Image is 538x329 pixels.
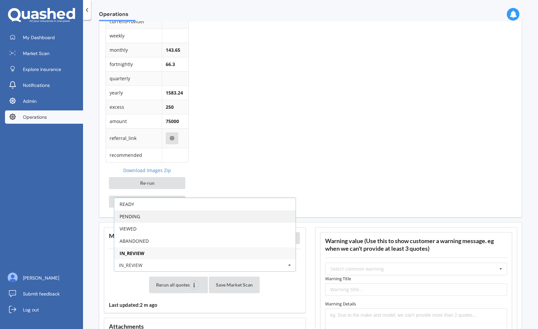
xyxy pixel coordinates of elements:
[106,114,162,128] td: amount
[325,275,507,282] label: Warning Title
[23,306,39,313] span: Log out
[23,98,37,104] span: Admin
[5,63,83,76] a: Explore insurance
[106,148,162,162] td: recommended
[106,14,162,29] td: currentProvider
[166,104,174,110] b: 250
[23,66,61,73] span: Explore insurance
[5,95,83,108] a: Admin
[166,118,179,124] b: 75000
[166,61,175,67] b: 66.3
[99,11,135,20] span: Operations
[149,277,208,293] button: Rerun all quotes
[209,277,260,293] button: Save Market Scan
[106,29,162,43] td: weekly
[120,213,140,220] span: PENDING
[23,50,49,57] span: Market Scan
[5,79,83,92] a: Notifications
[120,201,134,207] span: READY
[166,90,183,96] b: 1583.24
[106,57,162,71] td: fortnightly
[109,232,159,240] h3: Market Scan status
[120,238,149,244] span: ABANDONED
[119,263,142,268] div: IN_REVIEW
[5,31,83,44] a: My Dashboard
[23,291,60,297] span: Submit feedback
[120,226,136,232] span: VIEWED
[23,114,47,120] span: Operations
[23,82,50,89] span: Notifications
[5,271,83,285] a: [PERSON_NAME]
[8,273,18,283] img: ALV-UjU6YHOUIM1AGx_4vxbOkaOq-1eqc8a3URkVIJkc_iWYmQ98kTe7fc9QMVOBV43MoXmOPfWPN7JjnmUwLuIGKVePaQgPQ...
[106,100,162,114] td: excess
[325,283,507,296] input: Warning title...
[166,47,180,53] b: 143.65
[5,287,83,300] a: Submit feedback
[330,267,384,271] div: Select common warning
[106,86,162,100] td: yearly
[325,237,507,252] h3: Warning value (Use this to show customer a warning message. eg when we can't provide at least 3 q...
[109,196,185,208] button: Delete
[23,275,59,281] span: [PERSON_NAME]
[325,300,507,307] label: Warning Details
[106,71,162,86] td: quarterly
[5,47,83,60] a: Market Scan
[120,250,144,256] span: IN_REVIEW
[109,177,185,189] button: Re-run
[5,110,83,124] a: Operations
[106,167,189,174] a: Download Images Zip
[5,303,83,316] a: Log out
[109,302,301,308] h4: Last updated: 2 m ago
[23,34,55,41] span: My Dashboard
[106,43,162,57] td: monthly
[106,128,162,148] td: referral_link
